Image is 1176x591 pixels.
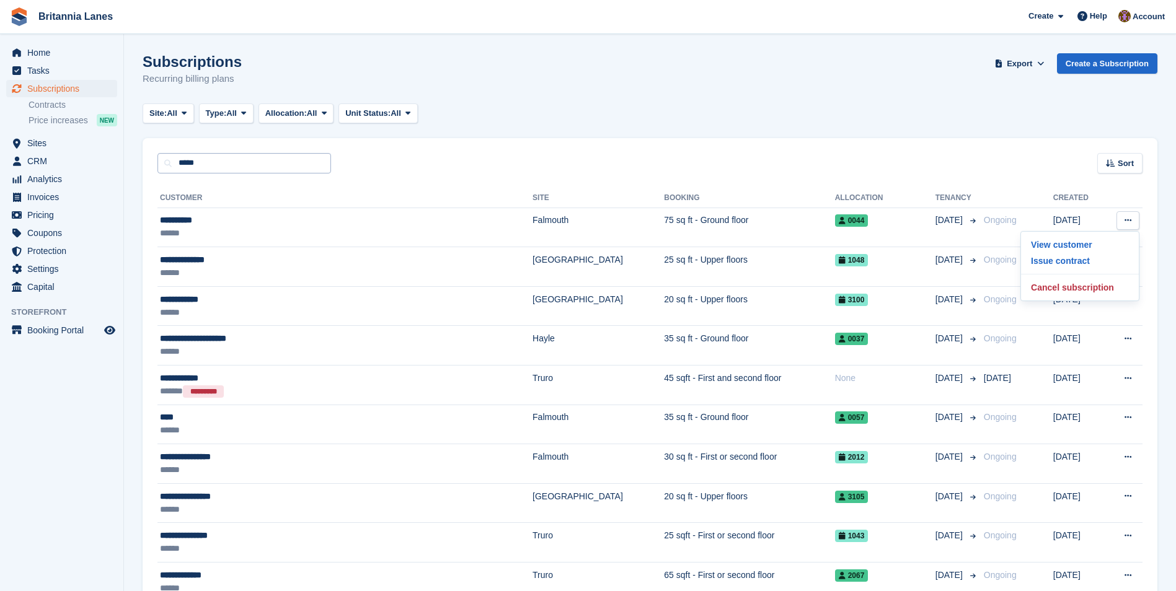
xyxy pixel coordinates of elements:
a: menu [6,322,117,339]
td: [DATE] [1053,366,1105,405]
span: Ongoing [984,491,1017,501]
td: Truro [533,523,664,563]
a: Price increases NEW [29,113,117,127]
td: 20 sq ft - Upper floors [664,483,834,523]
a: Create a Subscription [1057,53,1157,74]
a: menu [6,62,117,79]
span: Invoices [27,188,102,206]
td: Hayle [533,326,664,366]
a: menu [6,80,117,97]
span: Export [1007,58,1032,70]
td: 25 sq ft - Upper floors [664,247,834,287]
a: Britannia Lanes [33,6,118,27]
td: Truro [533,366,664,405]
span: Ongoing [984,333,1017,343]
span: 3105 [835,491,869,503]
td: [DATE] [1053,483,1105,523]
td: [DATE] [1053,286,1105,326]
td: [DATE] [1053,405,1105,444]
span: [DATE] [935,332,965,345]
th: Created [1053,188,1105,208]
span: Create [1028,10,1053,22]
td: 35 sq ft - Ground floor [664,405,834,444]
td: 30 sq ft - First or second floor [664,444,834,484]
a: menu [6,278,117,295]
span: 2067 [835,569,869,582]
span: Ongoing [984,570,1017,580]
span: [DATE] [935,450,965,463]
td: Falmouth [533,444,664,484]
span: Help [1090,10,1107,22]
span: Booking Portal [27,322,102,339]
a: menu [6,242,117,260]
button: Site: All [143,103,194,124]
button: Type: All [199,103,254,124]
span: All [391,107,401,120]
a: menu [6,224,117,242]
th: Tenancy [935,188,979,208]
span: Price increases [29,115,88,126]
span: Settings [27,260,102,278]
span: Unit Status: [345,107,391,120]
td: 20 sq ft - Upper floors [664,286,834,326]
span: All [226,107,237,120]
span: 1048 [835,254,869,266]
span: Ongoing [984,255,1017,265]
a: menu [6,206,117,224]
span: [DATE] [984,373,1011,383]
span: 0044 [835,214,869,227]
a: menu [6,188,117,206]
span: [DATE] [935,293,965,306]
td: [DATE] [1053,444,1105,484]
h1: Subscriptions [143,53,242,70]
td: Falmouth [533,208,664,247]
img: stora-icon-8386f47178a22dfd0bd8f6a31ec36ba5ce8667c1dd55bd0f319d3a0aa187defe.svg [10,7,29,26]
span: [DATE] [935,214,965,227]
span: CRM [27,152,102,170]
td: [DATE] [1053,208,1105,247]
td: Falmouth [533,405,664,444]
a: Preview store [102,323,117,338]
th: Site [533,188,664,208]
td: 25 sqft - First or second floor [664,523,834,563]
p: Cancel subscription [1026,279,1134,295]
span: 0057 [835,411,869,424]
a: menu [6,134,117,152]
span: 1043 [835,530,869,542]
span: 3100 [835,294,869,306]
span: [DATE] [935,372,965,385]
span: Allocation: [265,107,307,120]
span: Pricing [27,206,102,224]
button: Export [993,53,1047,74]
button: Unit Status: All [338,103,417,124]
span: All [167,107,177,120]
th: Booking [664,188,834,208]
div: None [835,372,935,385]
span: [DATE] [935,569,965,582]
td: 35 sq ft - Ground floor [664,326,834,366]
span: Capital [27,278,102,295]
span: Account [1133,11,1165,23]
td: 75 sq ft - Ground floor [664,208,834,247]
span: Storefront [11,306,123,318]
td: [DATE] [1053,326,1105,366]
a: Contracts [29,99,117,111]
a: View customer [1026,237,1134,253]
span: Sites [27,134,102,152]
span: Ongoing [984,530,1017,540]
span: Ongoing [984,412,1017,422]
th: Allocation [835,188,935,208]
th: Customer [157,188,533,208]
span: Protection [27,242,102,260]
a: menu [6,44,117,61]
div: NEW [97,114,117,126]
span: Coupons [27,224,102,242]
span: [DATE] [935,253,965,266]
td: [GEOGRAPHIC_DATA] [533,247,664,287]
td: [GEOGRAPHIC_DATA] [533,483,664,523]
span: Type: [206,107,227,120]
span: 2012 [835,451,869,463]
span: Ongoing [984,294,1017,304]
p: Issue contract [1026,253,1134,269]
